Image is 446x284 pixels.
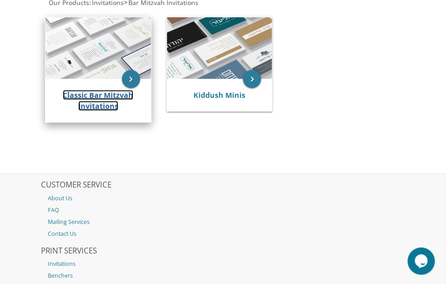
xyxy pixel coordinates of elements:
h2: PRINT SERVICES [41,247,405,256]
a: Benchers [41,270,405,282]
a: Invitations [41,259,405,270]
a: FAQ [41,205,405,217]
a: Classic Bar Mitzvah Invitations [63,90,133,111]
img: Classic Bar Mitzvah Invitations [46,17,151,79]
h2: CUSTOMER SERVICE [41,181,405,190]
a: keyboard_arrow_right [122,70,140,88]
a: Mailing Services [41,217,405,228]
a: keyboard_arrow_right [243,70,261,88]
a: About Us [41,193,405,205]
a: Contact Us [41,228,405,240]
iframe: chat widget [408,248,437,275]
img: Kiddush Minis [167,17,273,79]
a: Kiddush Minis [193,90,245,100]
